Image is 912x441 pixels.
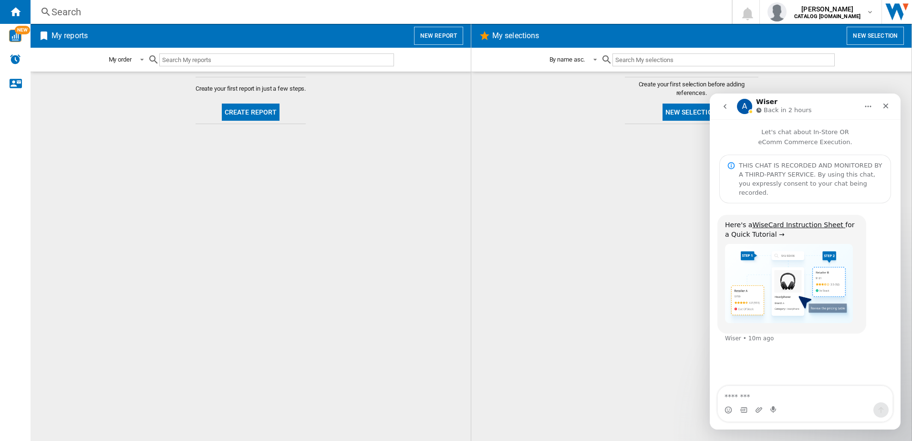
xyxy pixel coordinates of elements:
img: profile.jpg [767,2,787,21]
span: Create your first selection before adding references. [625,80,758,97]
span: [PERSON_NAME] [794,4,860,14]
iframe: Intercom live chat [710,94,901,430]
span: NEW [15,26,30,34]
button: New selection [847,27,904,45]
h2: My selections [490,27,541,45]
div: My order [109,56,132,63]
img: alerts-logo.svg [10,53,21,65]
input: Search My reports [159,53,394,66]
button: Create report [222,104,280,121]
h2: My reports [50,27,90,45]
img: wise-card.svg [9,30,21,42]
button: New report [414,27,463,45]
div: Search [52,5,707,19]
button: New selection [663,104,720,121]
div: By name asc. [549,56,585,63]
input: Search My selections [612,53,834,66]
span: Create your first report in just a few steps. [196,84,306,93]
b: CATALOG [DOMAIN_NAME] [794,13,860,20]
